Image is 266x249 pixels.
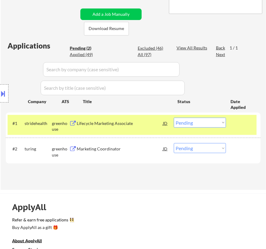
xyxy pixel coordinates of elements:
div: greenhouse [52,146,69,158]
div: Excluded (46) [138,45,168,51]
div: All (97) [138,52,168,58]
input: Search by company (case sensitive) [43,62,180,77]
a: About ApplyAll [12,237,50,245]
button: Download Resume [84,22,129,35]
div: ApplyAll [12,202,53,212]
button: Add a Job Manually [80,8,142,20]
div: Next [216,52,226,58]
div: JD [162,143,168,154]
a: Buy ApplyAll as a gift 🎁 [12,224,73,232]
u: About ApplyAll [12,238,42,243]
a: Refer & earn free applications 👯‍♀️ [12,218,251,224]
div: Marketing Coordinator [77,146,163,152]
div: Back [216,45,226,51]
div: Title [83,99,172,105]
div: 1 / 1 [230,45,244,51]
div: View All Results [177,45,209,51]
input: Search by title (case sensitive) [41,81,185,95]
div: Status [177,96,222,107]
div: Date Applied [231,99,253,110]
div: JD [162,118,168,129]
div: Lifecycle Marketing Associate [77,120,163,126]
div: Buy ApplyAll as a gift 🎁 [12,225,73,230]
